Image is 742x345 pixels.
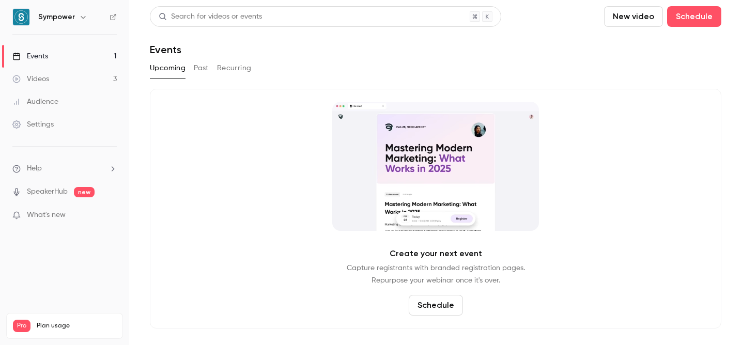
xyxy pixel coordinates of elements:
[13,9,29,25] img: Sympower
[194,60,209,76] button: Past
[12,97,58,107] div: Audience
[604,6,663,27] button: New video
[150,60,185,76] button: Upcoming
[27,163,42,174] span: Help
[38,12,75,22] h6: Sympower
[12,74,49,84] div: Videos
[74,187,95,197] span: new
[104,211,117,220] iframe: Noticeable Trigger
[37,322,116,330] span: Plan usage
[347,262,525,287] p: Capture registrants with branded registration pages. Repurpose your webinar once it's over.
[27,210,66,221] span: What's new
[12,51,48,61] div: Events
[13,320,30,332] span: Pro
[12,119,54,130] div: Settings
[27,186,68,197] a: SpeakerHub
[150,43,181,56] h1: Events
[217,60,252,76] button: Recurring
[159,11,262,22] div: Search for videos or events
[667,6,721,27] button: Schedule
[409,295,463,316] button: Schedule
[12,163,117,174] li: help-dropdown-opener
[390,247,482,260] p: Create your next event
